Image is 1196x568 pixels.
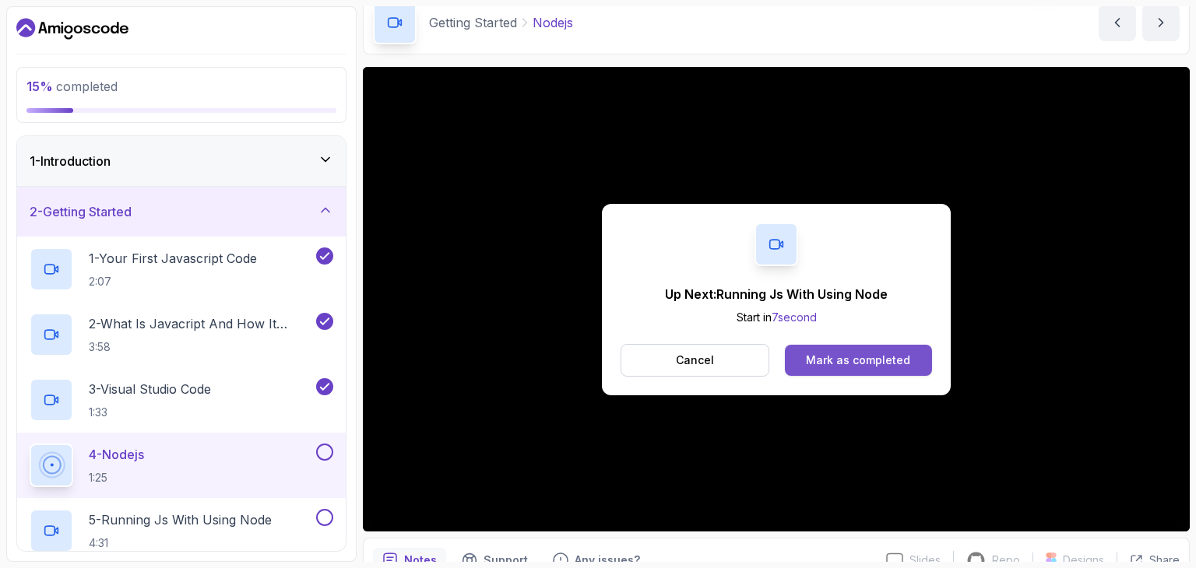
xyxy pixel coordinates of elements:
h3: 2 - Getting Started [30,202,132,221]
p: 2 - What Is Javacript And How It Works [89,314,313,333]
button: 2-Getting Started [17,187,346,237]
div: Mark as completed [806,352,910,368]
span: 7 second [772,310,817,324]
p: Notes [404,552,437,568]
button: 1-Your First Javascript Code2:07 [30,247,333,291]
button: previous content [1099,4,1136,41]
p: Up Next: Running Js With Using Node [665,285,888,303]
p: 1:25 [89,470,144,486]
p: 3:58 [89,339,313,355]
button: 2-What Is Javacript And How It Works3:58 [30,313,333,356]
p: Any issues? [575,552,640,568]
p: Repo [992,552,1020,568]
p: Support [484,552,528,568]
button: 1-Introduction [17,136,346,186]
p: 3 - Visual Studio Code [89,380,211,398]
p: 1:33 [89,405,211,420]
p: Nodejs [533,13,573,32]
button: Share [1117,552,1180,568]
p: 1 - Your First Javascript Code [89,249,257,268]
button: Cancel [621,344,769,377]
p: 4 - Nodejs [89,445,144,464]
p: Designs [1063,552,1104,568]
p: Slides [909,552,941,568]
p: Getting Started [429,13,517,32]
p: Share [1149,552,1180,568]
button: 5-Running Js With Using Node4:31 [30,509,333,552]
p: Start in [665,310,888,325]
button: 3-Visual Studio Code1:33 [30,378,333,422]
p: 2:07 [89,274,257,289]
button: next content [1142,4,1180,41]
span: completed [26,79,118,94]
iframe: 4 - NodeJS [363,67,1190,531]
a: Dashboard [16,16,128,41]
p: Cancel [676,352,714,368]
p: 4:31 [89,535,272,551]
button: Mark as completed [785,345,932,376]
button: 4-Nodejs1:25 [30,444,333,487]
span: 15 % [26,79,53,94]
p: 5 - Running Js With Using Node [89,510,272,529]
h3: 1 - Introduction [30,152,111,170]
